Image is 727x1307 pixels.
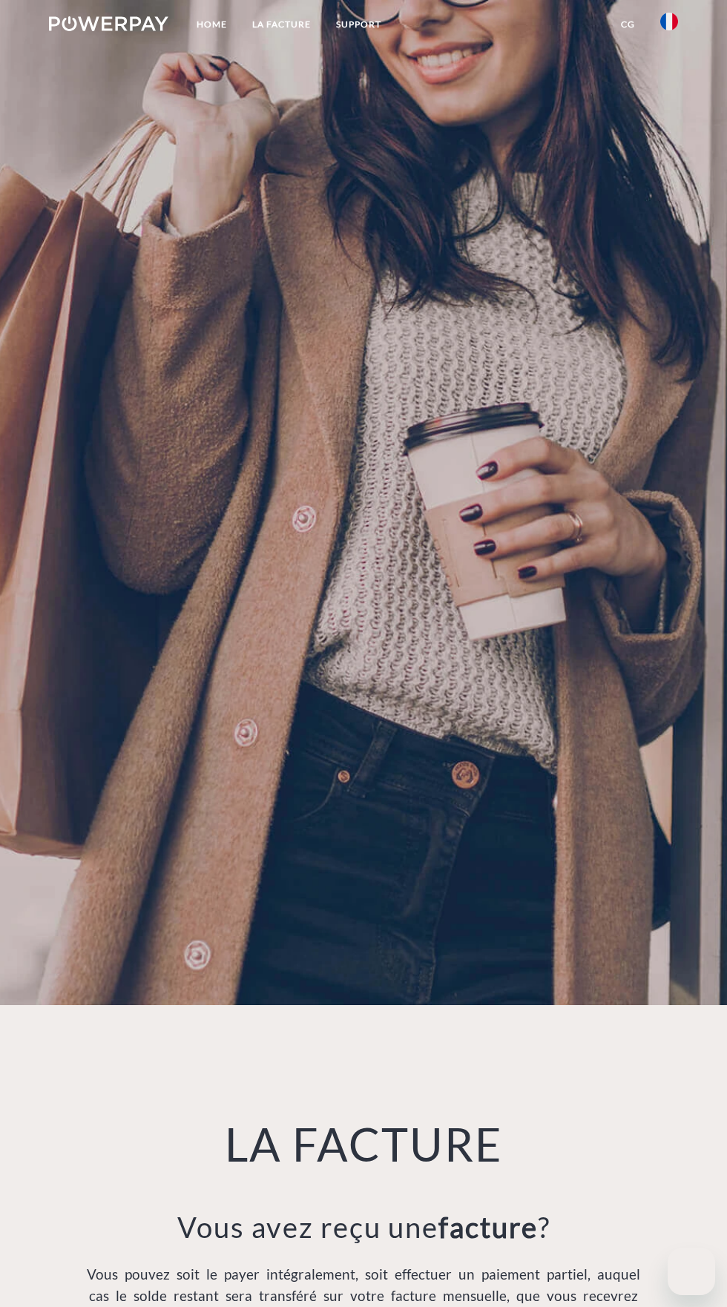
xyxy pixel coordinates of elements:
[85,1210,642,1245] h3: Vous avez reçu une ?
[438,1210,538,1244] b: facture
[240,11,323,38] a: LA FACTURE
[49,16,168,31] img: logo-powerpay-white.svg
[85,1116,642,1173] h1: LA FACTURE
[660,13,678,30] img: fr
[608,11,648,38] a: CG
[323,11,394,38] a: Support
[184,11,240,38] a: Home
[668,1248,715,1295] iframe: Bouton de lancement de la fenêtre de messagerie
